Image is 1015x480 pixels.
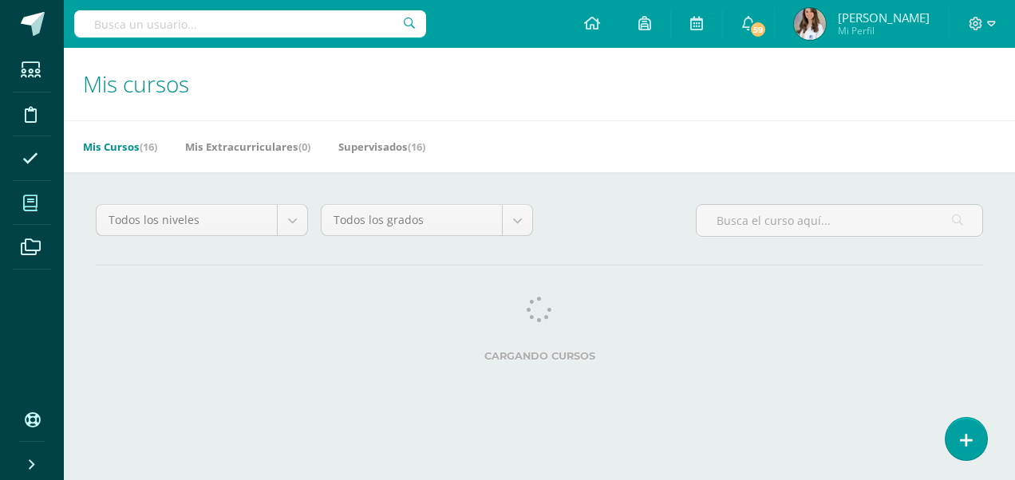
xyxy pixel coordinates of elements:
span: (16) [140,140,157,154]
span: Mi Perfil [838,24,930,37]
span: Mis cursos [83,69,189,99]
span: Todos los grados [334,205,490,235]
a: Supervisados(16) [338,134,425,159]
a: Todos los niveles [97,205,307,235]
a: Todos los grados [322,205,532,235]
span: Todos los niveles [109,205,265,235]
input: Busca un usuario... [74,10,426,37]
span: (0) [298,140,310,154]
span: 59 [748,21,766,38]
a: Mis Extracurriculares(0) [185,134,310,159]
a: Mis Cursos(16) [83,134,157,159]
span: (16) [408,140,425,154]
img: a3485d9babf22a770558c2c8050e4d4d.png [794,8,826,40]
label: Cargando cursos [96,350,983,362]
span: [PERSON_NAME] [838,10,930,26]
input: Busca el curso aquí... [697,205,982,236]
